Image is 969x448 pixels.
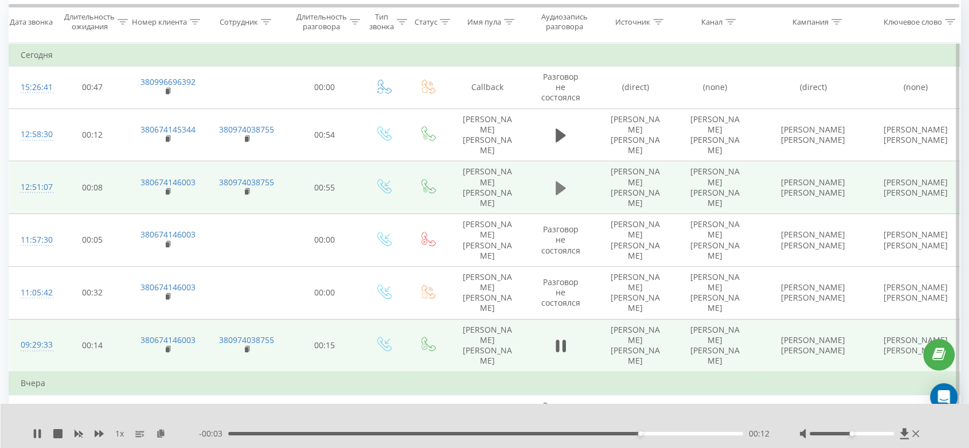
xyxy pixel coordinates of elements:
[449,161,525,214] td: [PERSON_NAME] [PERSON_NAME]
[56,266,129,319] td: 00:32
[755,214,872,267] td: [PERSON_NAME] [PERSON_NAME]
[755,395,872,437] td: [PERSON_NAME]
[675,161,754,214] td: [PERSON_NAME] [PERSON_NAME]
[56,214,129,267] td: 00:05
[56,395,129,437] td: 00:29
[56,161,129,214] td: 00:08
[21,334,44,356] div: 09:29:33
[701,17,722,26] div: Канал
[288,395,361,437] td: 00:00
[930,383,958,411] div: Open Intercom Messenger
[749,428,769,439] span: 00:12
[596,161,675,214] td: [PERSON_NAME] [PERSON_NAME]
[369,12,394,32] div: Тип звонка
[56,67,129,109] td: 00:47
[140,177,196,188] a: 380674146003
[755,161,872,214] td: [PERSON_NAME] [PERSON_NAME]
[56,319,129,372] td: 00:14
[115,428,124,439] span: 1 x
[849,431,854,436] div: Accessibility label
[64,12,115,32] div: Длительность ожидания
[9,372,960,395] td: Вчера
[288,214,361,267] td: 00:00
[596,108,675,161] td: [PERSON_NAME] [PERSON_NAME]
[541,276,580,308] span: Разговор не состоялся
[10,17,53,26] div: Дата звонка
[21,76,44,99] div: 15:26:41
[21,123,44,146] div: 12:58:30
[792,17,829,26] div: Кампания
[755,67,872,109] td: (direct)
[596,214,675,267] td: [PERSON_NAME] [PERSON_NAME]
[288,67,361,109] td: 00:00
[449,67,525,109] td: Callback
[541,400,580,431] span: Разговор не состоялся
[219,334,274,345] a: 380974038755
[541,71,580,103] span: Разговор не состоялся
[140,124,196,135] a: 380674145344
[140,229,196,240] a: 380674146003
[21,282,44,304] div: 11:05:42
[872,161,960,214] td: [PERSON_NAME] [PERSON_NAME]
[755,319,872,372] td: [PERSON_NAME] [PERSON_NAME]
[596,395,675,437] td: [PERSON_NAME]
[675,214,754,267] td: [PERSON_NAME] [PERSON_NAME]
[288,266,361,319] td: 00:00
[56,108,129,161] td: 00:12
[449,214,525,267] td: [PERSON_NAME] [PERSON_NAME]
[884,17,942,26] div: Ключевое слово
[288,319,361,372] td: 00:15
[675,266,754,319] td: [PERSON_NAME] [PERSON_NAME]
[449,108,525,161] td: [PERSON_NAME] [PERSON_NAME]
[675,67,754,109] td: (none)
[220,17,258,26] div: Сотрудник
[872,67,960,109] td: (none)
[638,431,643,436] div: Accessibility label
[755,108,872,161] td: [PERSON_NAME] [PERSON_NAME]
[755,266,872,319] td: [PERSON_NAME] [PERSON_NAME]
[288,161,361,214] td: 00:55
[449,319,525,372] td: [PERSON_NAME] [PERSON_NAME]
[872,108,960,161] td: [PERSON_NAME] [PERSON_NAME]
[467,17,501,26] div: Имя пула
[536,12,593,32] div: Аудиозапись разговора
[21,176,44,198] div: 12:51:07
[140,76,196,87] a: 380996696392
[675,319,754,372] td: [PERSON_NAME] [PERSON_NAME]
[9,44,960,67] td: Сегодня
[872,395,960,437] td: [PERSON_NAME]
[675,395,754,437] td: [PERSON_NAME]
[219,177,274,188] a: 380974038755
[140,334,196,345] a: 380674146003
[872,266,960,319] td: [PERSON_NAME] [PERSON_NAME]
[596,266,675,319] td: [PERSON_NAME] [PERSON_NAME]
[541,224,580,255] span: Разговор не состоялся
[219,124,274,135] a: 380974038755
[596,67,675,109] td: (direct)
[288,108,361,161] td: 00:54
[140,282,196,293] a: 380674146003
[872,214,960,267] td: [PERSON_NAME] [PERSON_NAME]
[449,266,525,319] td: [PERSON_NAME] [PERSON_NAME]
[414,17,437,26] div: Статус
[21,229,44,251] div: 11:57:30
[132,17,187,26] div: Номер клиента
[296,12,347,32] div: Длительность разговора
[199,428,228,439] span: - 00:03
[596,319,675,372] td: [PERSON_NAME] [PERSON_NAME]
[449,395,525,437] td: [PERSON_NAME]
[675,108,754,161] td: [PERSON_NAME] [PERSON_NAME]
[872,319,960,372] td: [PERSON_NAME] [PERSON_NAME]
[615,17,650,26] div: Источник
